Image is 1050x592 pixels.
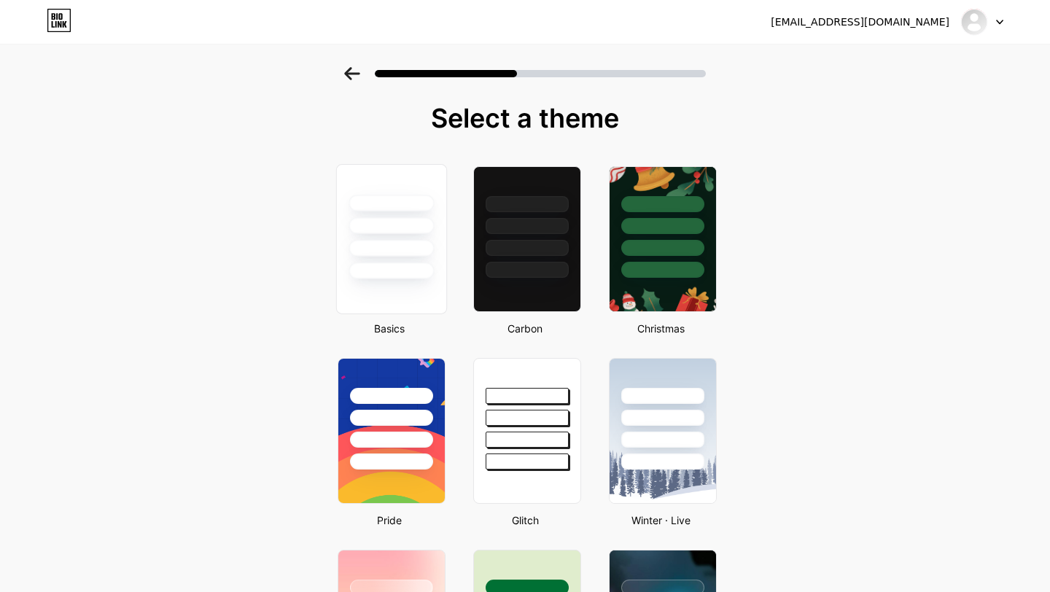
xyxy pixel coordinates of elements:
div: Basics [333,321,446,336]
div: Pride [333,513,446,528]
div: [EMAIL_ADDRESS][DOMAIN_NAME] [771,15,949,30]
div: Winter · Live [604,513,717,528]
img: gygyfiveo [960,8,988,36]
div: Christmas [604,321,717,336]
div: Carbon [469,321,581,336]
div: Select a theme [332,104,718,133]
div: Glitch [469,513,581,528]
